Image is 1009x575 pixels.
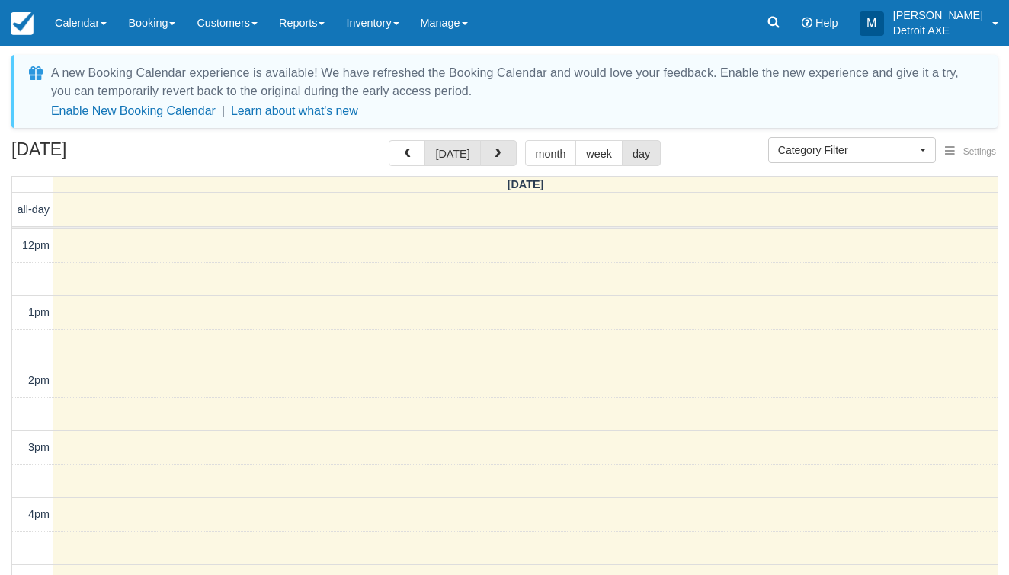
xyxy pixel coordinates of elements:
[815,17,838,29] span: Help
[28,374,50,386] span: 2pm
[11,12,34,35] img: checkfront-main-nav-mini-logo.png
[11,140,204,168] h2: [DATE]
[222,104,225,117] span: |
[28,508,50,520] span: 4pm
[28,306,50,318] span: 1pm
[893,23,983,38] p: Detroit AXE
[575,140,623,166] button: week
[508,178,544,190] span: [DATE]
[51,64,979,101] div: A new Booking Calendar experience is available! We have refreshed the Booking Calendar and would ...
[51,104,216,119] button: Enable New Booking Calendar
[802,18,812,28] i: Help
[28,441,50,453] span: 3pm
[622,140,661,166] button: day
[424,140,480,166] button: [DATE]
[860,11,884,36] div: M
[963,146,996,157] span: Settings
[525,140,577,166] button: month
[18,203,50,216] span: all-day
[936,141,1005,163] button: Settings
[778,142,916,158] span: Category Filter
[231,104,358,117] a: Learn about what's new
[768,137,936,163] button: Category Filter
[22,239,50,251] span: 12pm
[893,8,983,23] p: [PERSON_NAME]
